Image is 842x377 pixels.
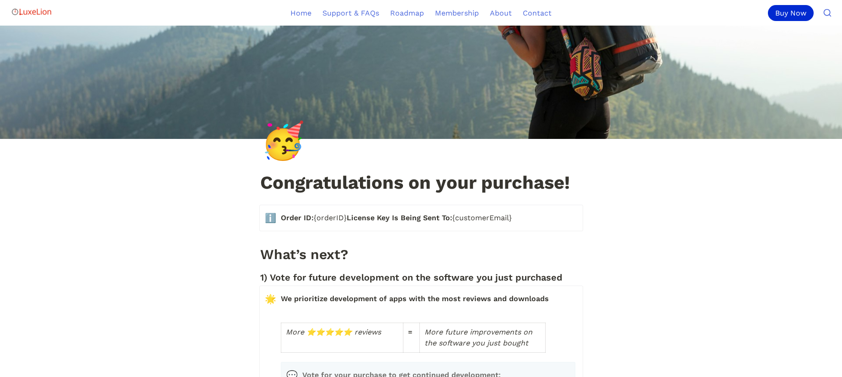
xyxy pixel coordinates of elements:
[408,328,413,336] strong: =
[259,173,583,195] h1: Congratulations on your purchase!
[286,328,381,336] em: More ⭐⭐⭐⭐⭐ reviews
[259,244,583,265] h1: What’s next?
[259,270,583,285] h3: 1) Vote for future development on the software you just purchased
[265,212,276,223] span: ℹ️
[424,328,535,347] em: More future improvements on the software you just bought
[281,294,549,303] strong: We prioritize development of apps with the most reviews and downloads
[281,213,314,222] strong: Order ID:
[265,293,276,304] span: 🌟
[347,213,452,222] strong: License Key Is Being Sent To:
[261,123,305,159] div: 🥳
[768,5,814,21] div: Buy Now
[768,5,817,21] a: Buy Now
[281,212,575,223] span: {orderID} {customerEmail}
[11,3,52,21] img: Logo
